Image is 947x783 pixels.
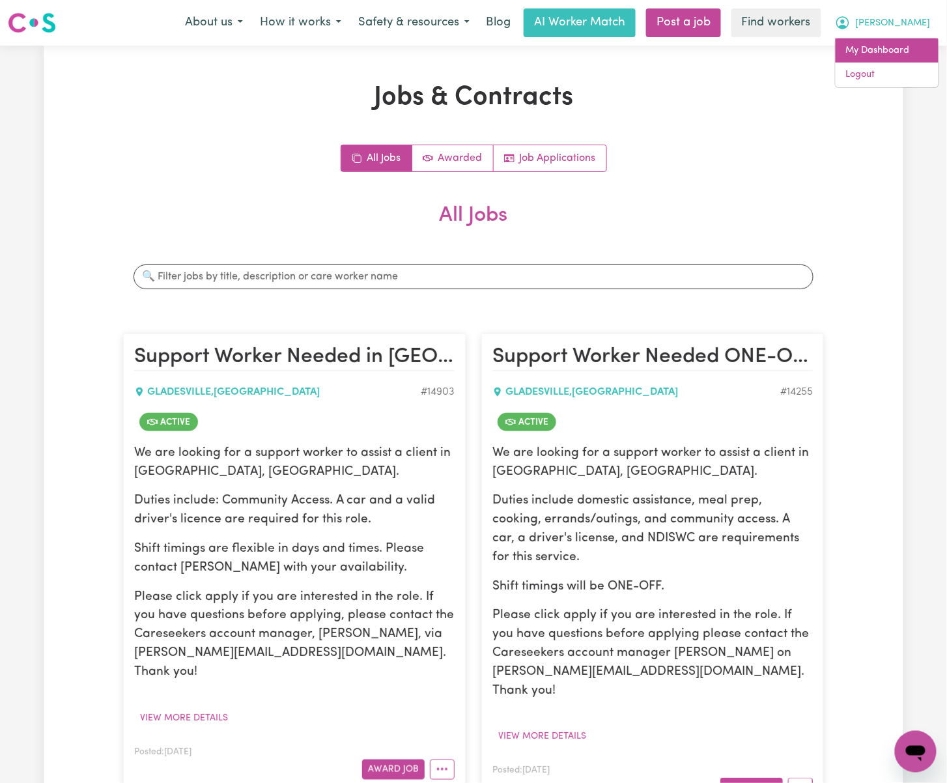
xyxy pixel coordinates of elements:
button: More options [430,760,455,780]
a: Post a job [646,8,721,37]
button: How it works [251,9,350,36]
p: We are looking for a support worker to assist a client in [GEOGRAPHIC_DATA], [GEOGRAPHIC_DATA]. [492,444,813,482]
a: Logout [836,63,939,87]
h2: Support Worker Needed ONE-OFF In Gladesville, NSW [492,345,813,371]
span: Posted: [DATE] [492,766,550,775]
div: GLADESVILLE , [GEOGRAPHIC_DATA] [492,384,780,400]
div: GLADESVILLE , [GEOGRAPHIC_DATA] [134,384,421,400]
span: Posted: [DATE] [134,748,191,756]
span: [PERSON_NAME] [856,16,931,31]
button: My Account [827,9,939,36]
a: Blog [478,8,518,37]
div: My Account [835,38,939,88]
p: Please click apply if you are interested in the role. If you have questions before applying pleas... [492,606,813,700]
div: Job ID #14903 [421,384,455,400]
h1: Jobs & Contracts [123,82,824,113]
a: Careseekers logo [8,8,56,38]
span: Job is active [498,413,556,431]
img: Careseekers logo [8,11,56,35]
button: About us [177,9,251,36]
iframe: Button to launch messaging window [895,731,937,773]
a: Find workers [731,8,821,37]
button: Award Job [362,760,425,780]
p: Please click apply if you are interested in the role. If you have questions before applying, plea... [134,588,455,682]
a: Active jobs [412,145,494,171]
span: Job is active [139,413,198,431]
h2: All Jobs [123,203,824,249]
p: Duties include domestic assistance, meal prep, cooking, errands/outings, and community access. A ... [492,492,813,567]
a: AI Worker Match [524,8,636,37]
button: View more details [492,726,592,747]
p: Duties include: Community Access. A car and a valid driver's licence are required for this role. [134,492,455,530]
a: All jobs [341,145,412,171]
a: Job applications [494,145,606,171]
p: Shift timings are flexible in days and times. Please contact [PERSON_NAME] with your availability. [134,540,455,578]
input: 🔍 Filter jobs by title, description or care worker name [134,264,813,289]
div: Job ID #14255 [780,384,813,400]
p: We are looking for a support worker to assist a client in [GEOGRAPHIC_DATA], [GEOGRAPHIC_DATA]. [134,444,455,482]
button: View more details [134,708,234,728]
h2: Support Worker Needed in Gladesville, NSW [134,345,455,371]
button: Safety & resources [350,9,478,36]
a: My Dashboard [836,38,939,63]
p: Shift timings will be ONE-OFF. [492,578,813,597]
